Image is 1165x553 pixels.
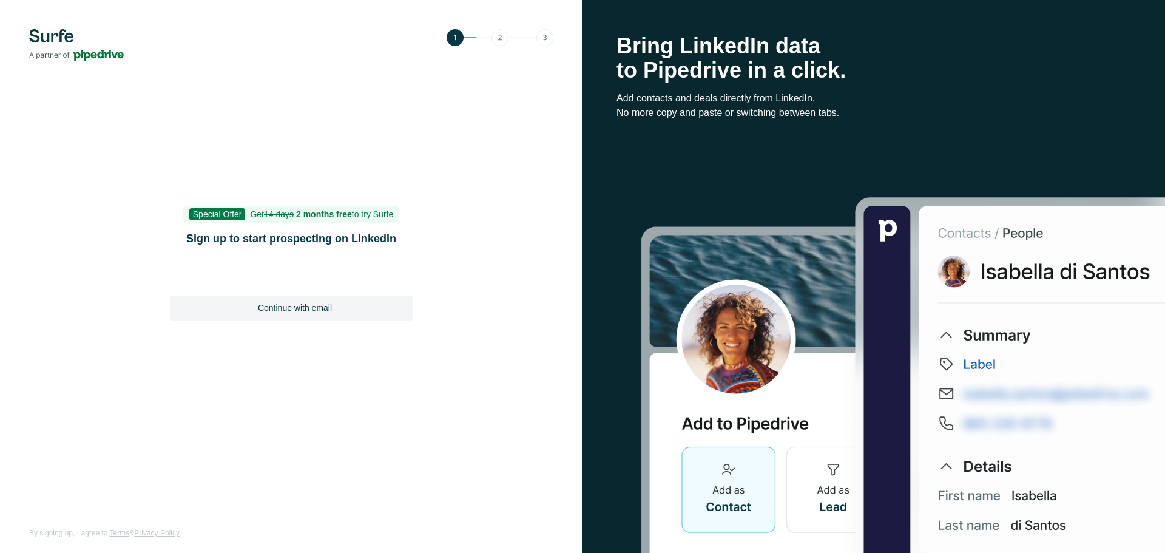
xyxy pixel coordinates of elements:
span: By signing up, I agree to [29,529,107,537]
h1: Bring LinkedIn data to Pipedrive in a click. [616,34,1131,83]
span: Continue with email [258,302,332,314]
span: & [129,529,134,537]
img: Step 1 [447,29,553,46]
b: 2 months free [296,209,352,219]
p: Add contacts and deals directly from LinkedIn. [616,91,1131,106]
s: 14 days [264,209,294,219]
img: Surfe's logo [29,29,124,61]
p: No more copy and paste or switching between tabs. [616,106,1131,120]
span: Special Offer [189,208,246,220]
iframe: Sign in with Google Button [164,263,419,290]
span: Get to try Surfe [250,209,393,219]
h1: Sign up to start prospecting on LinkedIn [170,230,413,247]
a: Terms [110,529,130,537]
img: Surfe Stock Photo - Selling good vibes [641,196,1165,553]
a: Privacy Policy [134,529,180,537]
